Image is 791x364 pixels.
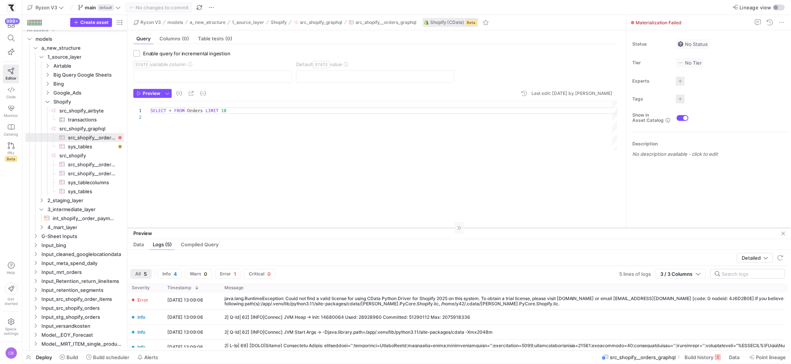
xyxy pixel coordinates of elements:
[41,331,123,339] span: Model__EOY_Forecast
[313,61,330,68] span: STATE
[41,286,123,294] span: Input_retention_segments
[35,4,57,10] span: Ryzon V3
[6,76,16,80] span: Editor
[678,60,684,66] img: No tier
[85,4,96,10] span: main
[25,303,124,312] div: Press SPACE to select this row.
[35,35,123,43] span: models
[25,88,124,97] div: Press SPACE to select this row.
[41,259,123,268] span: Input_meta_spend_daily
[47,196,123,205] span: 2_staging_layer
[3,102,19,121] a: Monitor
[25,124,124,133] div: Press SPACE to select this row.
[25,277,124,286] div: Press SPACE to select this row.
[3,121,19,139] a: Catalog
[25,348,124,357] div: Press SPACE to select this row.
[224,330,493,335] div: 2| Q-Id| 62] [INFO|Connec] JVM Start Args -> -Djava.library.path=/app/.venv/lib/python3.11/site-p...
[3,139,19,165] a: PRsBeta
[5,18,20,24] div: 999+
[25,169,124,178] a: src_shopify__order_transactions​​​​​​​​​
[25,312,124,321] div: Press SPACE to select this row.
[225,36,232,41] span: (0)
[25,294,124,303] div: Press SPACE to select this row.
[6,270,16,275] span: Help
[68,133,115,142] span: src_shopify__orders_graphql​​​​​​​​​
[682,351,725,364] button: Build history
[3,315,19,339] a: Spacesettings
[159,36,189,41] span: Columns
[25,169,124,178] div: Press SPACE to select this row.
[153,242,172,247] span: Logs (5)
[47,223,123,232] span: 4_mart_layer
[36,354,52,360] span: Deploy
[25,268,124,277] div: Press SPACE to select this row.
[3,259,19,278] button: Help
[130,269,152,279] button: All5
[224,315,470,320] div: 2| Q-Id| 62] [INFO|Connec] JVM Heap -> Init: 14680064 Used: 28928960 Committed: 51290112 Max: 207...
[68,178,115,187] span: sys_tablecolumns​​​​​​​​​
[4,327,18,336] span: Space settings
[610,354,676,360] span: src_shopify__orders_graphql
[140,20,161,25] span: Ryzon V3
[3,280,19,309] button: Getstarted
[68,187,115,196] span: sys_tables​​​​​​​​​
[53,214,115,223] span: int_shopify__order_payments​​​​​​​​​​
[232,20,264,25] span: 1_source_layer
[25,250,124,259] div: Press SPACE to select this row.
[133,89,163,98] button: Preview
[25,160,124,169] div: Press SPACE to select this row.
[25,151,124,160] a: src_shopify​​​​​​​​
[143,91,160,96] span: Preview
[41,313,123,321] span: Input_stg_shopify_orders
[204,271,207,277] span: 0
[685,354,714,360] span: Build history
[3,1,19,14] a: https://storage.googleapis.com/y42-prod-data-exchange/images/sBsRsYb6BHzNxH9w4w8ylRuridc3cmH4JEFn...
[25,321,124,330] div: Press SPACE to select this row.
[4,297,18,306] span: Get started
[205,108,218,114] span: LIMIT
[185,269,212,279] button: Warn0
[661,271,696,277] span: 3 / 3 Columns
[5,156,17,162] span: Beta
[25,115,124,124] a: transactions​​​​​​​​​
[168,20,183,25] span: models
[726,351,745,364] button: Data
[53,71,123,79] span: Big Query Google Sheets
[296,61,342,67] span: Default value
[269,18,289,27] button: Shopify
[4,132,18,136] span: Catalog
[167,343,203,351] y42-timestamp-cell-renderer: [DATE] 13:09:06
[532,91,613,96] div: Last edit: [DATE] by [PERSON_NAME]
[220,271,231,277] span: Error
[167,328,203,336] y42-timestamp-cell-renderer: [DATE] 13:09:06
[25,79,124,88] div: Press SPACE to select this row.
[190,20,226,25] span: a_new_structure
[25,241,124,250] div: Press SPACE to select this row.
[234,271,236,277] span: 1
[93,354,129,360] span: Build scheduler
[143,50,230,56] span: Enable query for incremental ingestion
[133,107,142,114] div: 1
[25,339,124,348] div: Press SPACE to select this row.
[244,269,276,279] button: Critical0
[41,295,123,303] span: Input_src_shopify_order_items
[249,271,264,277] span: Critical
[620,271,651,277] span: 5 lines of logs
[56,351,81,364] button: Build
[97,4,114,10] span: default
[678,41,708,47] span: No Status
[182,36,189,41] span: (0)
[59,151,123,160] span: src_shopify​​​​​​​​
[167,285,191,290] span: Timestamp
[137,296,148,304] span: Error
[25,187,124,196] a: sys_tables​​​​​​​​​
[174,108,184,114] span: FROM
[746,351,790,364] button: Point lineage
[70,18,112,27] button: Create asset
[53,80,123,88] span: Bing
[25,124,124,133] a: src_shopify_graphql​​​​​​​​
[133,242,144,247] span: Data
[53,89,123,97] span: Google_Ads
[144,271,147,277] span: 5
[25,286,124,294] div: Press SPACE to select this row.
